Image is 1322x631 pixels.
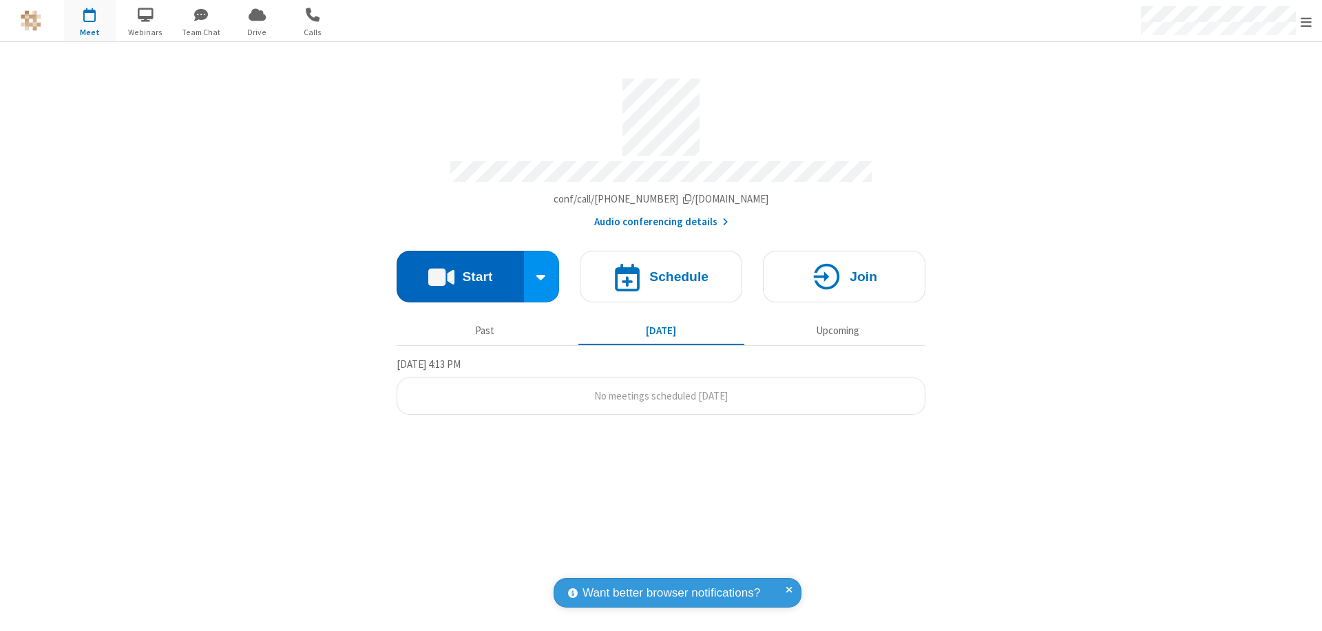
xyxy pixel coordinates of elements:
[594,389,728,402] span: No meetings scheduled [DATE]
[554,192,769,207] button: Copy my meeting room linkCopy my meeting room link
[120,26,171,39] span: Webinars
[763,251,925,302] button: Join
[583,584,760,602] span: Want better browser notifications?
[64,26,116,39] span: Meet
[462,270,492,283] h4: Start
[1288,595,1312,621] iframe: Chat
[649,270,709,283] h4: Schedule
[594,214,728,230] button: Audio conferencing details
[397,251,524,302] button: Start
[21,10,41,31] img: QA Selenium DO NOT DELETE OR CHANGE
[402,318,568,344] button: Past
[524,251,560,302] div: Start conference options
[578,318,744,344] button: [DATE]
[397,68,925,230] section: Account details
[580,251,742,302] button: Schedule
[755,318,921,344] button: Upcoming
[231,26,283,39] span: Drive
[397,356,925,415] section: Today's Meetings
[397,358,461,371] span: [DATE] 4:13 PM
[850,270,877,283] h4: Join
[554,192,769,205] span: Copy my meeting room link
[176,26,227,39] span: Team Chat
[287,26,339,39] span: Calls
